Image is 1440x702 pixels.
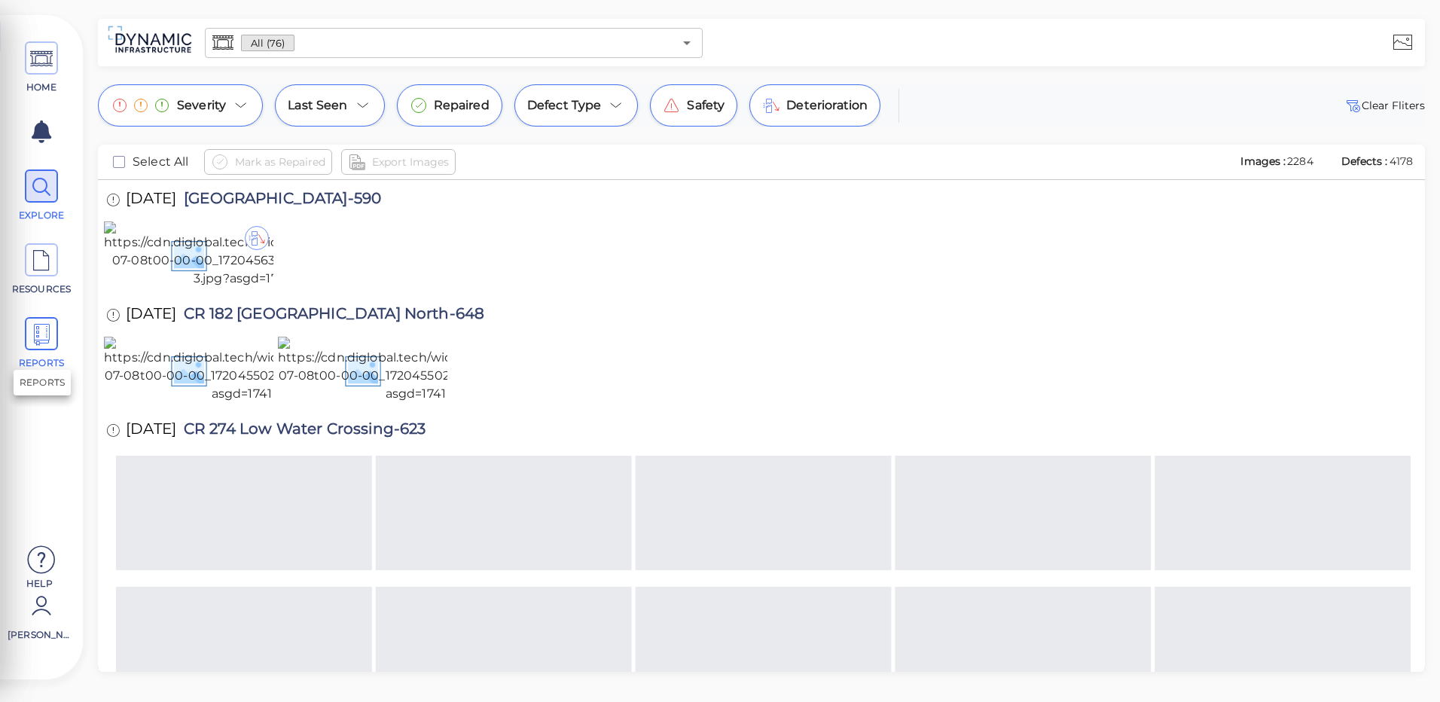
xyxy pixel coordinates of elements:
span: CR 182 [GEOGRAPHIC_DATA] North-648 [176,306,484,326]
span: Mark as Repaired [235,153,325,171]
span: CR 274 Low Water Crossing-623 [176,421,426,441]
span: [DATE] [126,421,176,441]
span: Safety [687,96,725,114]
span: Severity [177,96,226,114]
span: Images : [1239,154,1287,168]
span: Defect Type [527,96,602,114]
span: Clear Fliters [1344,96,1425,114]
span: Help [8,577,72,589]
span: Export Images [372,153,449,171]
span: Repaired [434,96,490,114]
button: Open [676,32,697,53]
img: https://cdn.diglobal.tech/width210/1765/2024-07-08t00-00-00_1720456362092_hillsdale-3.jpg?asgd=1765 [104,221,382,288]
span: RESOURCES [10,282,74,296]
span: Defects : [1340,154,1390,168]
span: [DATE] [126,306,176,326]
span: All (76) [242,36,294,50]
span: REPORTS [10,356,74,370]
span: [GEOGRAPHIC_DATA]-590 [176,191,381,211]
iframe: Chat [1376,634,1429,691]
img: https://cdn.diglobal.tech/width210/1741/2024-07-08t00-00-00_1720455025521_cr-1828.jpg?asgd=1741 [104,337,380,403]
span: [DATE] [126,191,176,211]
span: HOME [10,81,74,94]
span: Last Seen [288,96,347,114]
span: [PERSON_NAME] [8,628,72,642]
span: Select All [133,153,189,171]
img: https://cdn.diglobal.tech/width210/1741/2024-07-08t00-00-00_1720455025516_cr-1827.jpg?asgd=1741 [278,337,554,403]
span: EXPLORE [10,209,74,222]
span: 2284 [1287,154,1313,168]
span: Deterioration [786,96,868,114]
span: 4178 [1390,154,1413,168]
